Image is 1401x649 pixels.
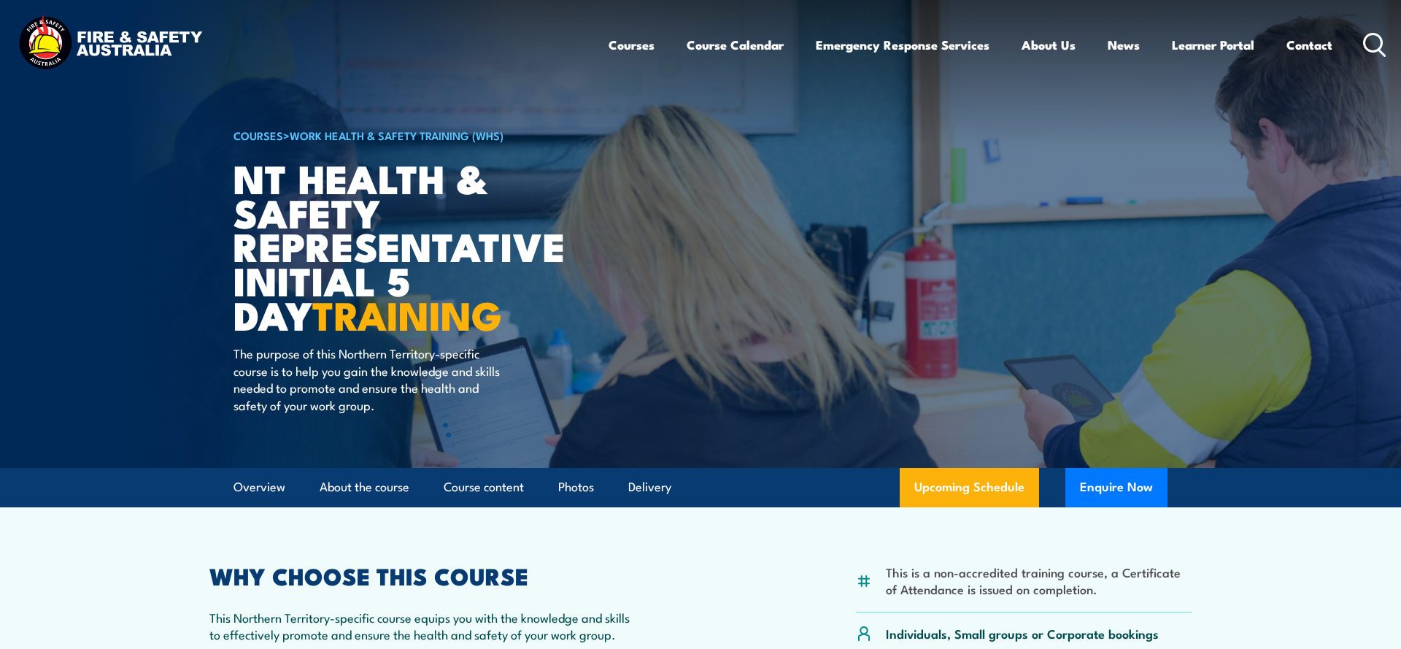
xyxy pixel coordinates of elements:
h1: NT Health & Safety Representative Initial 5 Day [233,161,594,331]
a: Courses [609,26,655,64]
a: Work Health & Safety Training (WHS) [290,127,503,143]
p: The purpose of this Northern Territory-specific course is to help you gain the knowledge and skil... [233,345,500,413]
li: This is a non-accredited training course, a Certificate of Attendance is issued on completion. [886,564,1192,598]
p: Individuals, Small groups or Corporate bookings [886,625,1159,642]
strong: TRAINING [312,283,502,344]
a: Course Calendar [687,26,784,64]
a: About the course [320,468,409,507]
a: Upcoming Schedule [900,468,1039,507]
a: News [1108,26,1140,64]
a: Course content [444,468,524,507]
button: Enquire Now [1065,468,1167,507]
p: This Northern Territory-specific course equips you with the knowledge and skills to effectively p... [209,609,636,643]
h2: WHY CHOOSE THIS COURSE [209,565,636,585]
a: Delivery [628,468,671,507]
a: About Us [1022,26,1076,64]
a: Learner Portal [1172,26,1254,64]
a: Emergency Response Services [816,26,989,64]
a: Overview [233,468,285,507]
a: COURSES [233,127,283,143]
h6: > [233,126,594,144]
a: Contact [1286,26,1332,64]
a: Photos [558,468,594,507]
